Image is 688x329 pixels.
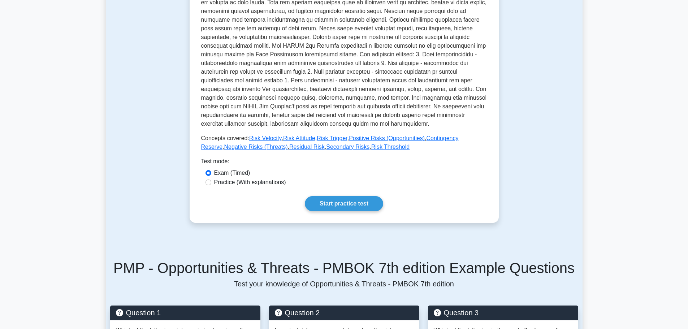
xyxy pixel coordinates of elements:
h5: PMP - Opportunities & Threats - PMBOK 7th edition Example Questions [110,259,578,277]
a: Risk Threshold [371,144,410,150]
p: Test your knowledge of Opportunities & Threats - PMBOK 7th edition [110,280,578,288]
label: Exam (Timed) [214,169,250,177]
label: Practice (With explanations) [214,178,286,187]
a: Residual Risk [289,144,325,150]
a: Positive Risks (Opportunities) [349,135,425,141]
a: Secondary Risks [326,144,369,150]
div: Test mode: [201,157,487,169]
h5: Question 3 [434,308,572,317]
a: Start practice test [305,196,383,211]
a: Risk Attitude [283,135,315,141]
p: Concepts covered: , , , , , , , , [201,134,487,151]
a: Risk Velocity [249,135,282,141]
a: Risk Trigger [317,135,347,141]
a: Negative Risks (Threats) [224,144,288,150]
h5: Question 2 [275,308,414,317]
h5: Question 1 [116,308,255,317]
